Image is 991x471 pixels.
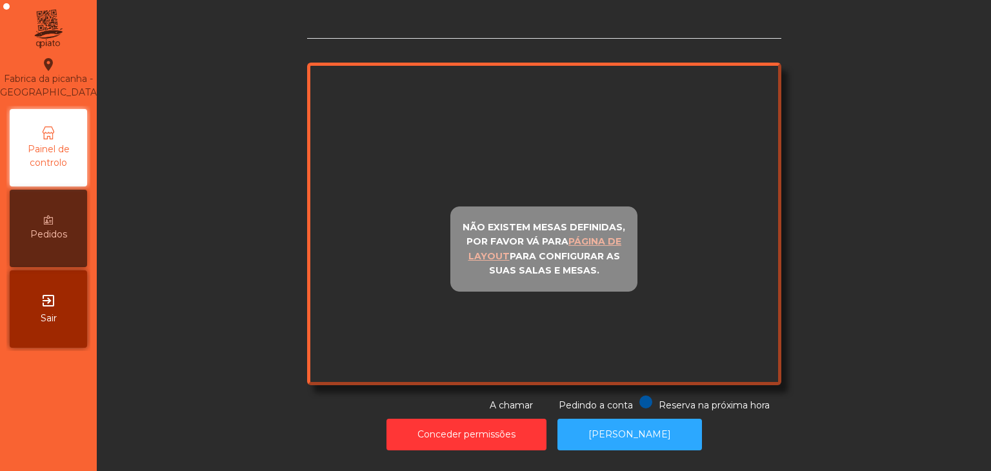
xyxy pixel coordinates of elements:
[41,293,56,308] i: exit_to_app
[659,399,770,411] span: Reserva na próxima hora
[468,235,622,262] u: página de layout
[386,419,546,450] button: Conceder permissões
[41,312,57,325] span: Sair
[30,228,67,241] span: Pedidos
[559,399,633,411] span: Pedindo a conta
[41,57,56,72] i: location_on
[490,399,533,411] span: A chamar
[557,419,702,450] button: [PERSON_NAME]
[32,6,64,52] img: qpiato
[456,220,632,278] p: Não existem mesas definidas, por favor vá para para configurar as suas salas e mesas.
[13,143,84,170] span: Painel de controlo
